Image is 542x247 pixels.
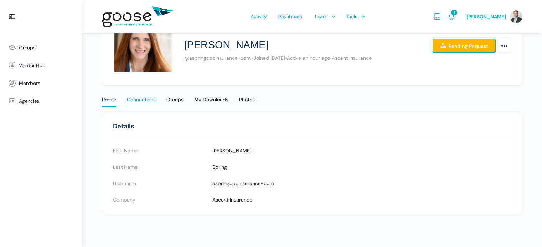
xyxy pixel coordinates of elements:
a: Groups [4,39,78,57]
img: Profile photo of Amy Spring [113,12,174,73]
td: First Name [113,146,213,163]
span: Agencies [19,98,39,104]
span: @aspringcpcinsurance-com [184,55,251,61]
span: • [330,55,332,61]
a: More Options [497,39,511,53]
span: • [285,55,287,61]
span: • [252,55,254,61]
a: Agencies [4,92,78,110]
div: Joined [DATE] Active an hour ago Ascent Insurance [184,55,430,61]
span: Members [19,80,40,86]
a: Pending Request [433,39,496,53]
span: Vendor Hub [19,63,46,69]
span: [PERSON_NAME] [466,14,506,20]
a: My Downloads [194,87,228,106]
span: Groups [19,45,36,51]
h1: Details [113,120,134,132]
p: [PERSON_NAME] [212,146,511,155]
p: aspringcpcinsurance-com [212,179,511,188]
div: Connections [127,96,156,107]
div: Groups [166,96,184,107]
div: Profile [102,96,116,107]
p: Ascent Insurance [212,195,511,204]
span: 3 [451,10,457,15]
a: Groups [166,87,184,106]
a: Connections [127,87,156,106]
h2: [PERSON_NAME] [184,37,269,53]
td: Last Name [113,163,213,179]
td: Company [113,195,213,212]
a: Vendor Hub [4,57,78,74]
td: Username [113,179,213,195]
div: My Downloads [194,96,228,107]
nav: Primary menu [102,87,522,105]
a: Members [4,74,78,92]
div: Photos [239,96,255,107]
a: Photos [239,87,255,106]
iframe: Chat Widget [506,213,542,247]
a: Profile [102,87,116,105]
p: Spring [212,163,511,171]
